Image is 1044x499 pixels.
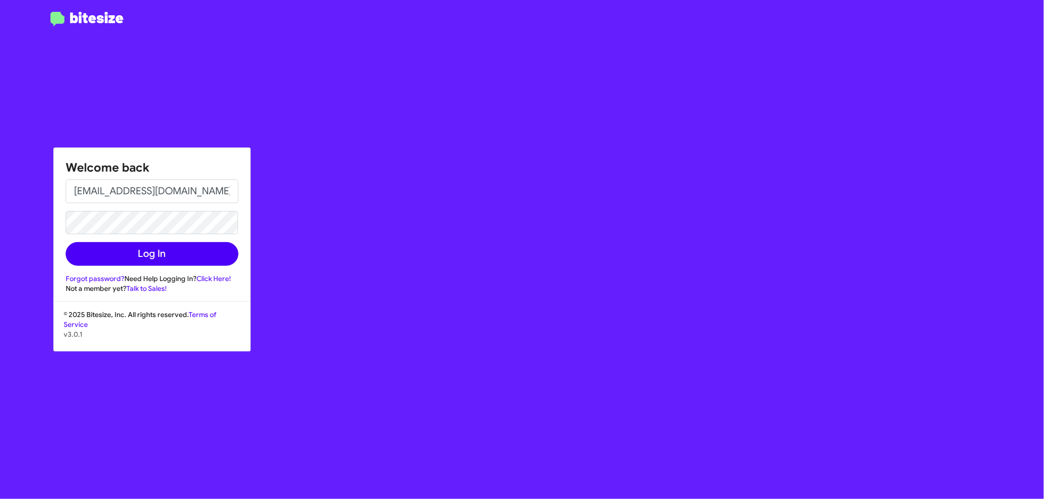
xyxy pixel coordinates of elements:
div: Not a member yet? [66,284,238,293]
a: Click Here! [196,274,231,283]
a: Forgot password? [66,274,124,283]
a: Talk to Sales! [126,284,167,293]
div: © 2025 Bitesize, Inc. All rights reserved. [54,310,250,351]
h1: Welcome back [66,160,238,176]
button: Log In [66,242,238,266]
p: v3.0.1 [64,329,240,339]
a: Terms of Service [64,310,216,329]
div: Need Help Logging In? [66,274,238,284]
input: Email address [66,179,238,203]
